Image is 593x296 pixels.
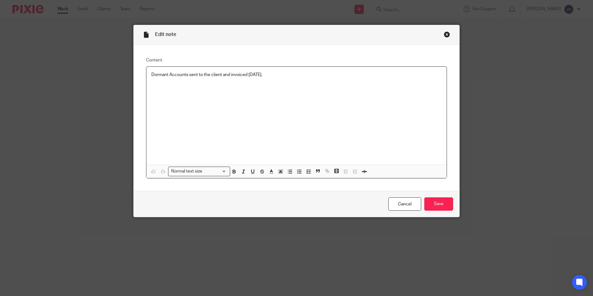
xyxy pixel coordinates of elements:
[170,168,203,175] span: Normal text size
[388,197,421,211] a: Cancel
[155,32,176,37] span: Edit note
[444,31,450,38] div: Close this dialog window
[151,72,442,78] p: Dormant Accounts sent to the client and invoiced [DATE].
[168,167,230,176] div: Search for option
[424,197,453,211] input: Save
[204,168,226,175] input: Search for option
[146,57,447,63] label: Content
